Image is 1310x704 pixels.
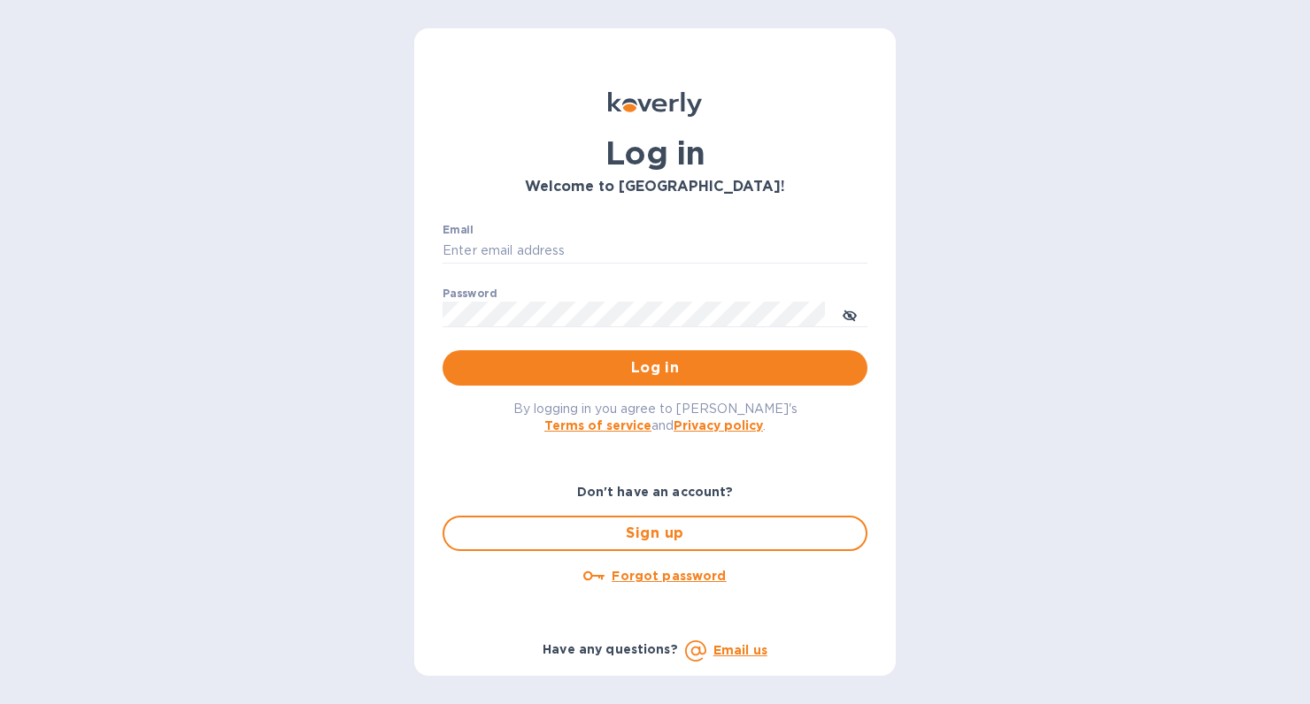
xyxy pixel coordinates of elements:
[543,642,678,656] b: Have any questions?
[674,418,763,432] a: Privacy policy
[443,238,867,264] input: Enter email address
[443,225,474,235] label: Email
[577,485,734,499] b: Don't have an account?
[713,643,767,657] a: Email us
[832,296,867,332] button: toggle password visibility
[443,288,497,299] label: Password
[458,523,851,544] span: Sign up
[443,350,867,386] button: Log in
[608,92,702,117] img: Koverly
[443,179,867,195] h3: Welcome to [GEOGRAPHIC_DATA]!
[513,402,798,432] span: By logging in you agree to [PERSON_NAME]'s and .
[612,569,726,583] u: Forgot password
[443,516,867,551] button: Sign up
[457,357,853,379] span: Log in
[544,418,651,432] a: Terms of service
[443,134,867,172] h1: Log in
